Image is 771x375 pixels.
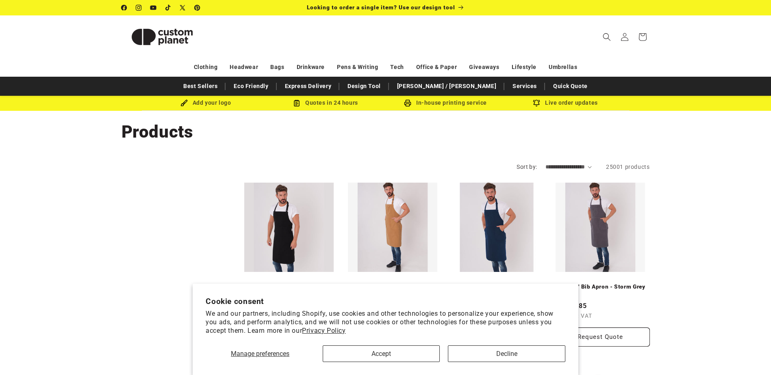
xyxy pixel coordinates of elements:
a: "Originals" Bib Apron - Storm Grey [551,283,650,291]
a: Eco Friendly [230,79,272,93]
a: Office & Paper [416,60,457,74]
a: Quick Quote [549,79,592,93]
a: Services [508,79,541,93]
img: Order Updates Icon [293,99,300,107]
a: Pens & Writing [337,60,378,74]
a: Lifestyle [512,60,536,74]
a: Clothing [194,60,218,74]
a: Custom Planet [118,15,206,58]
span: Manage preferences [231,350,289,358]
a: Privacy Policy [302,327,345,334]
: Request Quote [551,328,650,347]
div: Quotes in 24 hours [266,98,386,108]
a: Giveaways [469,60,499,74]
button: Accept [323,345,440,362]
span: Looking to order a single item? Use our design tool [307,4,455,11]
span: 25001 products [606,164,649,170]
div: In-house printing service [386,98,506,108]
img: In-house printing [404,99,411,107]
img: Order updates [533,99,540,107]
a: Headwear [230,60,258,74]
a: Express Delivery [281,79,336,93]
a: Drinkware [297,60,325,74]
img: Custom Planet [122,19,203,55]
summary: Search [598,28,616,46]
button: Manage preferences [206,345,315,362]
img: Brush Icon [180,99,188,107]
a: Design Tool [343,79,385,93]
a: Bags [270,60,284,74]
a: Tech [390,60,404,74]
button: Decline [448,345,565,362]
label: Sort by: [517,164,537,170]
p: We and our partners, including Shopify, use cookies and other technologies to personalize your ex... [206,310,565,335]
h2: Cookie consent [206,297,565,306]
a: [PERSON_NAME] / [PERSON_NAME] [393,79,500,93]
a: Best Sellers [179,79,222,93]
h1: Products [122,121,650,143]
a: Umbrellas [549,60,577,74]
div: Add your logo [146,98,266,108]
div: Live order updates [506,98,625,108]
